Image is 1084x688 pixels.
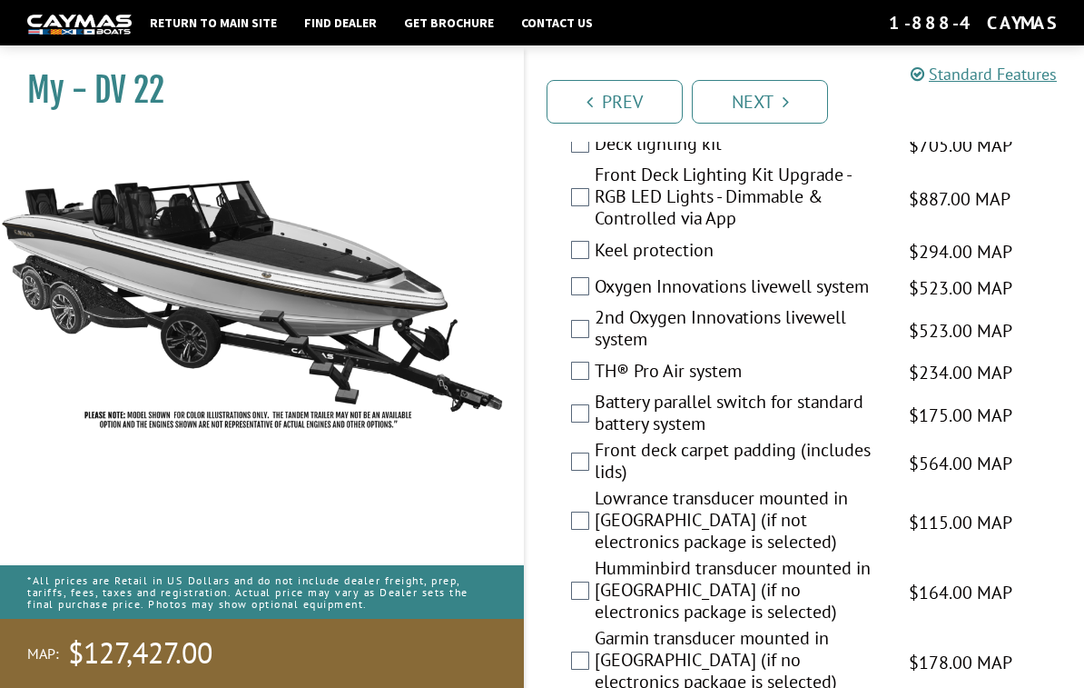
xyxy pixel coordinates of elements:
[512,11,602,35] a: Contact Us
[909,509,1012,536] span: $115.00 MAP
[911,64,1057,85] a: Standard Features
[909,402,1012,429] span: $175.00 MAP
[909,579,1012,606] span: $164.00 MAP
[27,565,497,620] p: *All prices are Retail in US Dollars and do not include dealer freight, prep, tariffs, fees, taxe...
[27,70,478,111] h1: My - DV 22
[542,77,1084,124] ul: Pagination
[27,15,132,34] img: white-logo-c9c8dbefe5ff5ceceb0f0178aa75bf4bb51f6bca0971e226c86eb53dfe498488.png
[595,133,886,159] label: Deck lighting kit
[909,274,1012,302] span: $523.00 MAP
[909,450,1012,477] span: $564.00 MAP
[909,238,1012,265] span: $294.00 MAP
[595,275,886,302] label: Oxygen Innovations livewell system
[909,317,1012,344] span: $523.00 MAP
[909,132,1012,159] span: $705.00 MAP
[547,80,683,124] a: Prev
[295,11,386,35] a: Find Dealer
[909,185,1010,213] span: $887.00 MAP
[909,359,1012,386] span: $234.00 MAP
[595,439,886,487] label: Front deck carpet padding (includes lids)
[595,487,886,557] label: Lowrance transducer mounted in [GEOGRAPHIC_DATA] (if not electronics package is selected)
[595,360,886,386] label: TH® Pro Air system
[595,557,886,627] label: Humminbird transducer mounted in [GEOGRAPHIC_DATA] (if no electronics package is selected)
[889,11,1057,35] div: 1-888-4CAYMAS
[395,11,503,35] a: Get Brochure
[692,80,828,124] a: Next
[68,634,212,673] span: $127,427.00
[595,391,886,439] label: Battery parallel switch for standard battery system
[27,644,59,663] span: MAP:
[141,11,286,35] a: Return to main site
[595,306,886,354] label: 2nd Oxygen Innovations livewell system
[909,649,1012,676] span: $178.00 MAP
[595,164,886,234] label: Front Deck Lighting Kit Upgrade - RGB LED Lights - Dimmable & Controlled via App
[595,239,886,265] label: Keel protection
